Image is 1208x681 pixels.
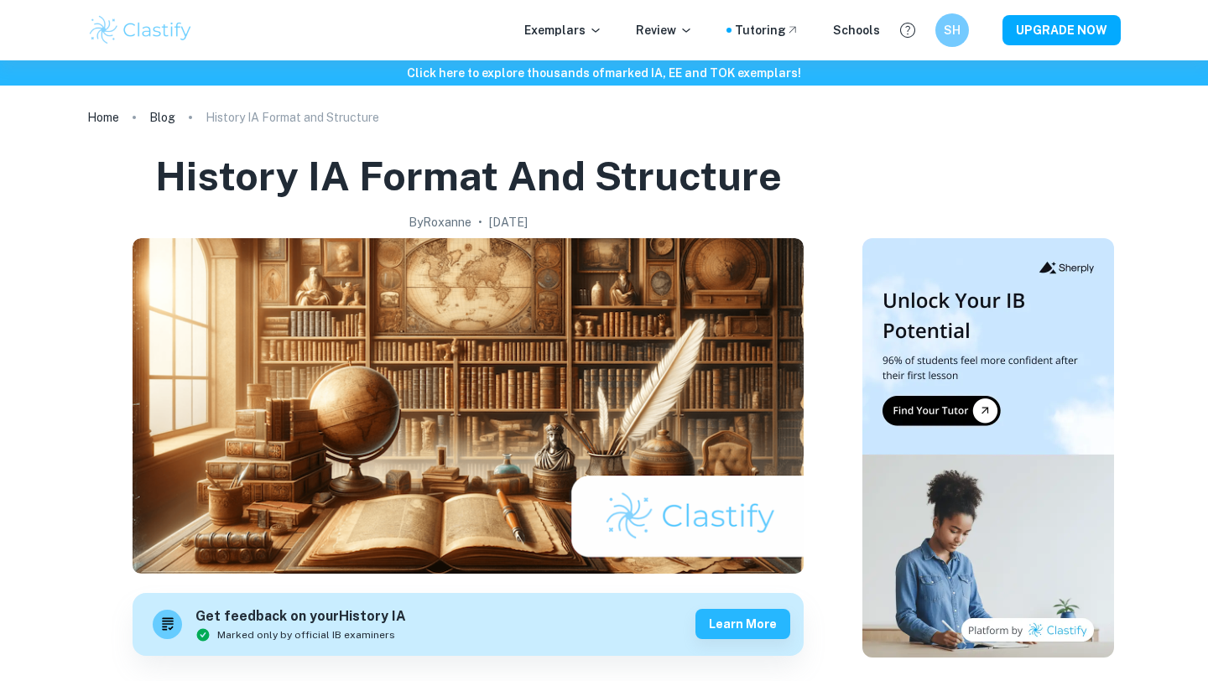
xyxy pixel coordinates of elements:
img: History IA Format and Structure cover image [133,238,804,574]
h6: Click here to explore thousands of marked IA, EE and TOK exemplars ! [3,64,1205,82]
p: • [478,213,482,231]
h6: SH [943,21,962,39]
button: Learn more [695,609,790,639]
h6: Get feedback on your History IA [195,606,406,627]
p: Exemplars [524,21,602,39]
img: Clastify logo [87,13,194,47]
a: Home [87,106,119,129]
a: Schools [833,21,880,39]
button: UPGRADE NOW [1002,15,1121,45]
button: Help and Feedback [893,16,922,44]
img: Thumbnail [862,238,1114,658]
h2: [DATE] [489,213,528,231]
a: Tutoring [735,21,799,39]
p: History IA Format and Structure [206,108,379,127]
span: Marked only by official IB examiners [217,627,395,642]
a: Get feedback on yourHistory IAMarked only by official IB examinersLearn more [133,593,804,656]
p: Review [636,21,693,39]
button: SH [935,13,969,47]
a: Blog [149,106,175,129]
h1: History IA Format and Structure [155,149,782,203]
h2: By Roxanne [409,213,471,231]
